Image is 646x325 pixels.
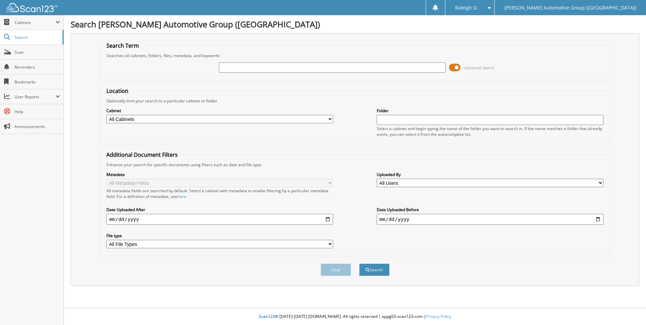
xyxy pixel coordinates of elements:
[106,172,333,177] label: Metadata
[7,3,57,12] img: scan123-logo-white.svg
[103,87,132,95] legend: Location
[64,308,646,325] div: © [DATE]-[DATE] [DOMAIN_NAME]. All rights reserved | appg03-scan123-com |
[103,42,142,49] legend: Search Term
[15,34,59,40] span: Search
[455,6,478,10] span: Raleigh D.
[103,162,607,168] div: Enhance your search for specific documents using filters such as date and file type.
[15,49,60,55] span: Scan
[259,314,275,319] span: Scan123
[71,19,639,30] h1: Search [PERSON_NAME] Automotive Group ([GEOGRAPHIC_DATA])
[106,207,333,212] label: Date Uploaded After
[103,98,607,104] div: Optionally limit your search to a particular cabinet or folder
[377,108,603,114] label: Folder
[103,53,607,58] div: Searches all cabinets, folders, files, metadata, and keywords
[426,314,451,319] a: Privacy Policy
[15,109,60,115] span: Help
[106,188,333,199] div: All metadata fields are searched by default. Select a cabinet with metadata to enable filtering b...
[377,172,603,177] label: Uploaded By
[103,151,181,158] legend: Additional Document Filters
[504,6,636,10] span: [PERSON_NAME] Automotive Group ([GEOGRAPHIC_DATA])
[177,194,186,199] a: here
[15,20,55,25] span: Cabinets
[106,108,333,114] label: Cabinet
[359,264,390,276] button: Search
[377,214,603,225] input: end
[321,264,351,276] button: Clear
[377,126,603,137] div: Select a cabinet and begin typing the name of the folder you want to search in. If the name match...
[15,79,60,85] span: Bookmarks
[464,65,494,70] span: Advanced Search
[106,233,333,239] label: File type
[106,214,333,225] input: start
[377,207,603,212] label: Date Uploaded Before
[15,64,60,70] span: Reminders
[15,94,55,100] span: User Reports
[15,124,60,129] span: Announcements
